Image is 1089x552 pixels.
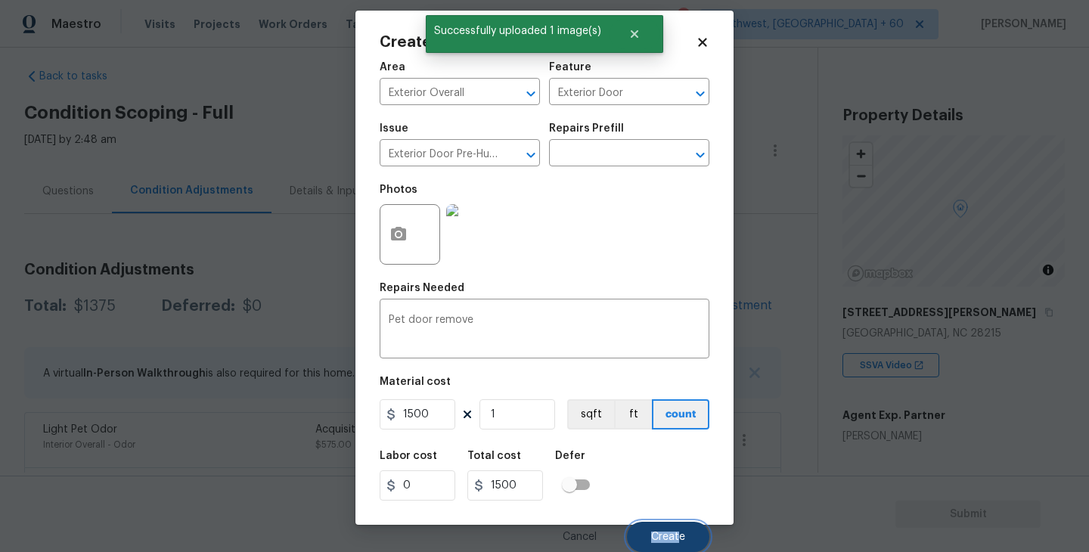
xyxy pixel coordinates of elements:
span: Create [651,532,685,543]
button: ft [614,399,652,430]
h5: Defer [555,451,585,461]
button: Cancel [538,522,621,552]
h5: Total cost [467,451,521,461]
button: Close [610,19,659,49]
button: Open [520,144,541,166]
span: Successfully uploaded 1 image(s) [426,15,610,47]
button: Open [690,144,711,166]
h5: Photos [380,185,417,195]
h2: Create Condition Adjustment [380,35,696,50]
h5: Issue [380,123,408,134]
span: Cancel [563,532,597,543]
h5: Area [380,62,405,73]
button: count [652,399,709,430]
textarea: Pet door remove [389,315,700,346]
button: Open [690,83,711,104]
h5: Labor cost [380,451,437,461]
h5: Repairs Needed [380,283,464,293]
h5: Feature [549,62,591,73]
button: sqft [567,399,614,430]
button: Open [520,83,541,104]
h5: Material cost [380,377,451,387]
h5: Repairs Prefill [549,123,624,134]
button: Create [627,522,709,552]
